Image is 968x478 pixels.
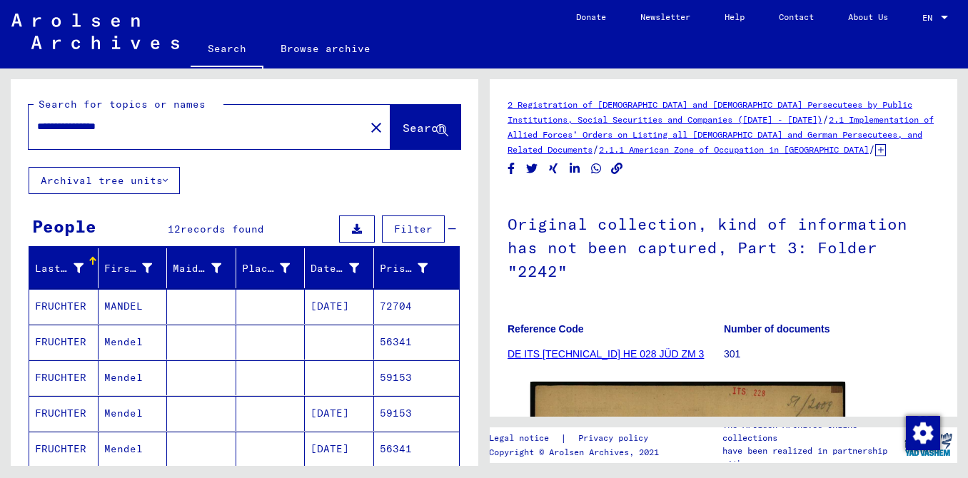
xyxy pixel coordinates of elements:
[305,396,374,431] mat-cell: [DATE]
[610,160,625,178] button: Copy link
[29,325,99,360] mat-cell: FRUCHTER
[173,261,221,276] div: Maiden Name
[508,191,939,301] h1: Original collection, kind of information has not been captured, Part 3: Folder "2242"
[822,113,829,126] span: /
[167,248,236,288] mat-header-cell: Maiden Name
[508,348,704,360] a: DE ITS [TECHNICAL_ID] HE 028 JÜD ZM 3
[305,248,374,288] mat-header-cell: Date of Birth
[489,431,560,446] a: Legal notice
[242,261,291,276] div: Place of Birth
[173,257,239,280] div: Maiden Name
[191,31,263,68] a: Search
[504,160,519,178] button: Share on Facebook
[489,431,665,446] div: |
[35,257,101,280] div: Last Name
[29,248,99,288] mat-header-cell: Last Name
[922,13,938,23] span: EN
[599,144,869,155] a: 2.1.1 American Zone of Occupation in [GEOGRAPHIC_DATA]
[593,143,599,156] span: /
[374,289,460,324] mat-cell: 72704
[35,261,84,276] div: Last Name
[374,432,460,467] mat-cell: 56341
[869,143,875,156] span: /
[11,14,179,49] img: Arolsen_neg.svg
[104,257,171,280] div: First Name
[589,160,604,178] button: Share on WhatsApp
[99,289,168,324] mat-cell: MANDEL
[181,223,264,235] span: records found
[546,160,561,178] button: Share on Xing
[394,223,433,235] span: Filter
[263,31,388,66] a: Browse archive
[29,360,99,395] mat-cell: FRUCHTER
[382,215,445,243] button: Filter
[567,431,665,446] a: Privacy policy
[104,261,153,276] div: First Name
[29,396,99,431] mat-cell: FRUCHTER
[390,105,460,149] button: Search
[99,360,168,395] mat-cell: Mendel
[368,119,385,136] mat-icon: close
[380,257,446,280] div: Prisoner #
[906,416,940,450] img: Change consent
[724,347,939,362] p: 301
[32,213,96,239] div: People
[374,396,460,431] mat-cell: 59153
[99,325,168,360] mat-cell: Mendel
[374,248,460,288] mat-header-cell: Prisoner #
[29,289,99,324] mat-cell: FRUCHTER
[99,248,168,288] mat-header-cell: First Name
[568,160,583,178] button: Share on LinkedIn
[39,98,206,111] mat-label: Search for topics or names
[305,289,374,324] mat-cell: [DATE]
[724,323,830,335] b: Number of documents
[305,432,374,467] mat-cell: [DATE]
[311,261,359,276] div: Date of Birth
[99,432,168,467] mat-cell: Mendel
[362,113,390,141] button: Clear
[168,223,181,235] span: 12
[374,325,460,360] mat-cell: 56341
[236,248,306,288] mat-header-cell: Place of Birth
[489,446,665,459] p: Copyright © Arolsen Archives, 2021
[902,427,955,462] img: yv_logo.png
[403,121,445,135] span: Search
[29,432,99,467] mat-cell: FRUCHTER
[374,360,460,395] mat-cell: 59153
[29,167,180,194] button: Archival tree units
[380,261,428,276] div: Prisoner #
[722,444,899,470] p: have been realized in partnership with
[508,99,912,125] a: 2 Registration of [DEMOGRAPHIC_DATA] and [DEMOGRAPHIC_DATA] Persecutees by Public Institutions, S...
[242,257,308,280] div: Place of Birth
[311,257,377,280] div: Date of Birth
[99,396,168,431] mat-cell: Mendel
[525,160,540,178] button: Share on Twitter
[508,114,934,155] a: 2.1 Implementation of Allied Forces’ Orders on Listing all [DEMOGRAPHIC_DATA] and German Persecut...
[508,323,584,335] b: Reference Code
[722,419,899,444] p: The Arolsen Archives online collections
